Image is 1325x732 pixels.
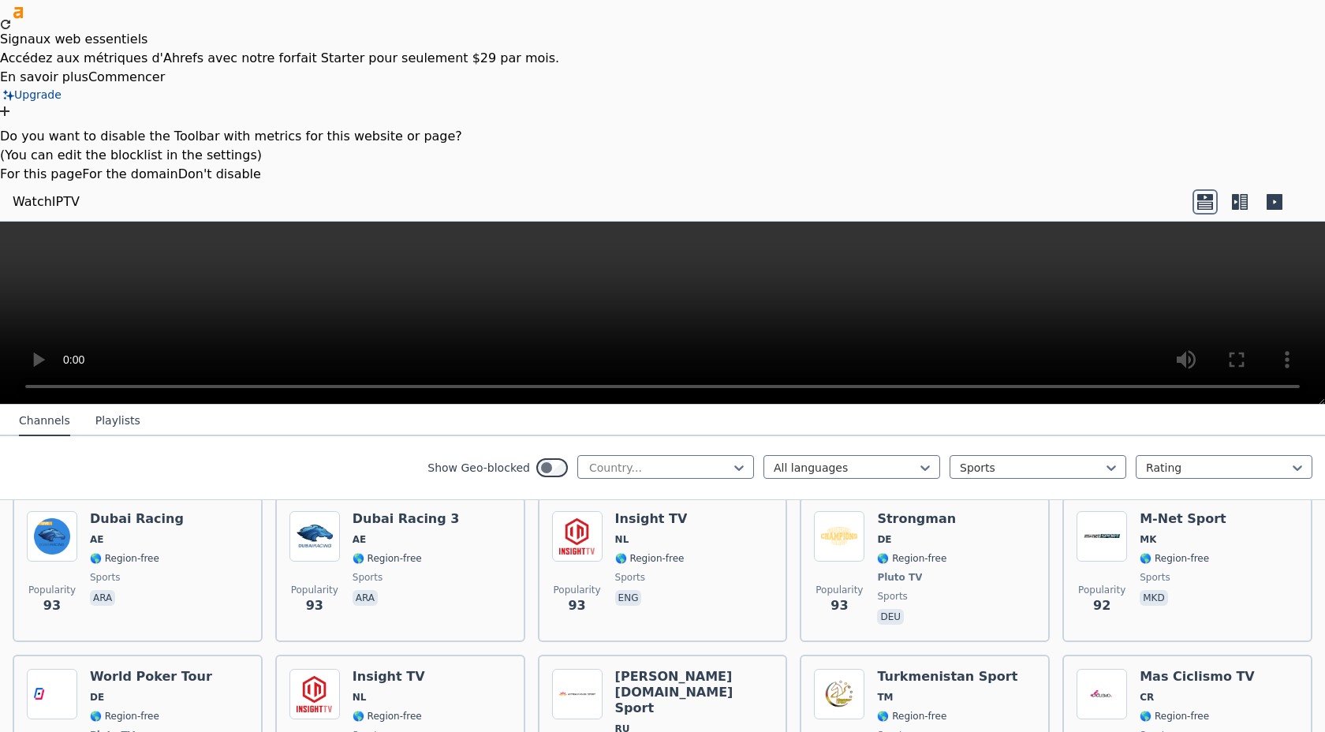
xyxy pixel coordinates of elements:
span: 🌎 Region-free [615,552,685,565]
h6: Insight TV [615,511,688,527]
span: 🌎 Region-free [90,552,159,565]
span: sports [1140,571,1170,584]
span: TM [877,691,893,704]
span: 93 [830,596,848,615]
span: AE [353,533,366,546]
span: sports [353,571,383,584]
span: 🌎 Region-free [90,710,159,723]
span: 🌎 Region-free [353,710,422,723]
span: Pluto TV [877,571,922,584]
label: Show Geo-blocked [427,460,530,476]
p: deu [877,609,904,625]
p: ara [353,590,378,606]
img: Dubai Racing [27,511,77,562]
span: 🌎 Region-free [1140,552,1209,565]
span: sports [615,571,645,584]
span: DE [877,533,891,546]
span: CR [1140,691,1154,704]
h6: Strongman [877,511,956,527]
img: Strongman [814,511,864,562]
img: M-Net Sport [1077,511,1127,562]
span: Popularity [554,584,601,596]
span: Popularity [28,584,76,596]
h6: M-Net Sport [1140,511,1226,527]
p: eng [615,590,642,606]
img: Insight TV [552,511,603,562]
h6: Mas Ciclismo TV [1140,669,1255,685]
span: NL [615,533,629,546]
span: MK [1140,533,1156,546]
span: 93 [43,596,61,615]
button: Channels [19,406,70,436]
span: Popularity [291,584,338,596]
span: Popularity [1078,584,1125,596]
p: mkd [1140,590,1167,606]
h6: Dubai Racing [90,511,184,527]
img: World Poker Tour [27,669,77,719]
h6: World Poker Tour [90,669,212,685]
h6: Turkmenistan Sport [877,669,1017,685]
img: Mas Ciclismo TV [1077,669,1127,719]
img: Astrahan.Ru Sport [552,669,603,719]
h6: Dubai Racing 3 [353,511,460,527]
span: 🌎 Region-free [353,552,422,565]
img: Insight TV [289,669,340,719]
button: Commencer [88,68,165,87]
span: NL [353,691,367,704]
h6: Insight TV [353,669,425,685]
span: sports [877,590,907,603]
button: For the domain [82,165,177,184]
span: sports [90,571,120,584]
button: Don't disable [178,165,261,184]
p: ara [90,590,115,606]
span: 92 [1093,596,1110,615]
span: 93 [306,596,323,615]
img: Dubai Racing 3 [289,511,340,562]
h6: [PERSON_NAME][DOMAIN_NAME] Sport [615,669,774,716]
button: Playlists [95,406,140,436]
span: DE [90,691,104,704]
span: AE [90,533,103,546]
a: WatchIPTV [13,192,80,211]
span: Popularity [816,584,863,596]
span: 93 [568,596,585,615]
span: 🌎 Region-free [877,710,946,723]
span: 🌎 Region-free [877,552,946,565]
img: Turkmenistan Sport [814,669,864,719]
span: 🌎 Region-free [1140,710,1209,723]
